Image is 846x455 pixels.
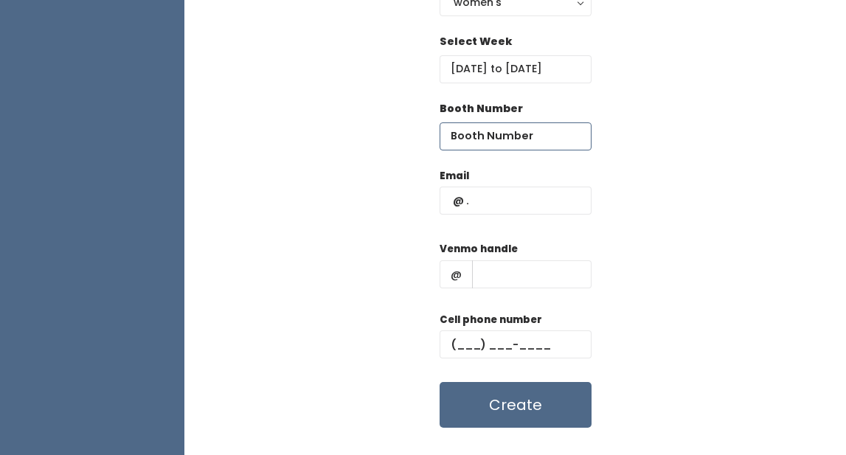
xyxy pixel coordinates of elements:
[440,260,473,288] span: @
[440,122,592,150] input: Booth Number
[440,34,512,49] label: Select Week
[440,382,592,428] button: Create
[440,101,523,117] label: Booth Number
[440,242,518,257] label: Venmo handle
[440,330,592,358] input: (___) ___-____
[440,187,592,215] input: @ .
[440,313,542,327] label: Cell phone number
[440,55,592,83] input: Select week
[440,169,469,184] label: Email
